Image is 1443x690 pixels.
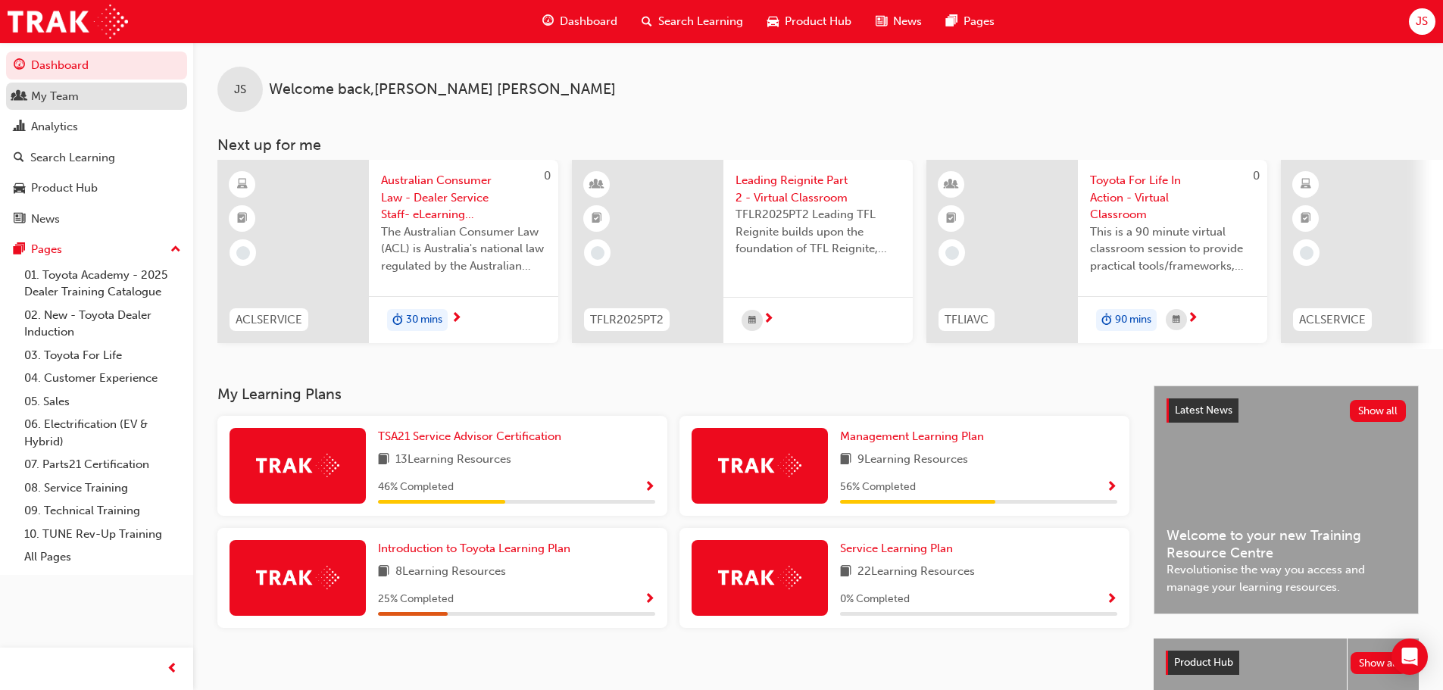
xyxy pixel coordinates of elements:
[840,563,851,582] span: book-icon
[1106,478,1117,497] button: Show Progress
[451,312,462,326] span: next-icon
[236,246,250,260] span: learningRecordVerb_NONE-icon
[14,90,25,104] span: people-icon
[946,209,957,229] span: booktick-icon
[718,454,801,477] img: Trak
[378,479,454,496] span: 46 % Completed
[736,172,901,206] span: Leading Reignite Part 2 - Virtual Classroom
[406,311,442,329] span: 30 mins
[6,48,187,236] button: DashboardMy TeamAnalyticsSearch LearningProduct HubNews
[236,311,302,329] span: ACLSERVICE
[31,211,60,228] div: News
[592,209,602,229] span: booktick-icon
[572,160,913,343] a: TFLR2025PT2Leading Reignite Part 2 - Virtual ClassroomTFLR2025PT2 Leading TFL Reignite builds upo...
[876,12,887,31] span: news-icon
[1101,311,1112,330] span: duration-icon
[1167,527,1406,561] span: Welcome to your new Training Resource Centre
[6,52,187,80] a: Dashboard
[378,563,389,582] span: book-icon
[1187,312,1198,326] span: next-icon
[30,149,115,167] div: Search Learning
[256,566,339,589] img: Trak
[840,540,959,557] a: Service Learning Plan
[217,386,1129,403] h3: My Learning Plans
[1175,404,1232,417] span: Latest News
[8,5,128,39] img: Trak
[763,313,774,326] span: next-icon
[1391,638,1428,675] div: Open Intercom Messenger
[6,83,187,111] a: My Team
[1167,561,1406,595] span: Revolutionise the way you access and manage your learning resources.
[378,428,567,445] a: TSA21 Service Advisor Certification
[1416,13,1428,30] span: JS
[946,12,957,31] span: pages-icon
[945,246,959,260] span: learningRecordVerb_NONE-icon
[1173,311,1180,329] span: calendar-icon
[964,13,995,30] span: Pages
[946,175,957,195] span: learningResourceType_INSTRUCTOR_LED-icon
[755,6,864,37] a: car-iconProduct Hub
[395,563,506,582] span: 8 Learning Resources
[1351,652,1407,674] button: Show all
[748,311,756,330] span: calendar-icon
[18,264,187,304] a: 01. Toyota Academy - 2025 Dealer Training Catalogue
[378,540,576,557] a: Introduction to Toyota Learning Plan
[14,120,25,134] span: chart-icon
[18,344,187,367] a: 03. Toyota For Life
[395,451,511,470] span: 13 Learning Resources
[381,223,546,275] span: The Australian Consumer Law (ACL) is Australia's national law regulated by the Australian Competi...
[644,478,655,497] button: Show Progress
[167,660,178,679] span: prev-icon
[629,6,755,37] a: search-iconSearch Learning
[378,451,389,470] span: book-icon
[785,13,851,30] span: Product Hub
[1350,400,1407,422] button: Show all
[1300,246,1313,260] span: learningRecordVerb_NONE-icon
[1106,590,1117,609] button: Show Progress
[934,6,1007,37] a: pages-iconPages
[945,311,989,329] span: TFLIAVC
[234,81,246,98] span: JS
[392,311,403,330] span: duration-icon
[864,6,934,37] a: news-iconNews
[1090,172,1255,223] span: Toyota For Life In Action - Virtual Classroom
[18,413,187,453] a: 06. Electrification (EV & Hybrid)
[378,429,561,443] span: TSA21 Service Advisor Certification
[14,243,25,257] span: pages-icon
[1301,175,1311,195] span: learningResourceType_ELEARNING-icon
[591,246,604,260] span: learningRecordVerb_NONE-icon
[642,12,652,31] span: search-icon
[857,563,975,582] span: 22 Learning Resources
[193,136,1443,154] h3: Next up for me
[31,88,79,105] div: My Team
[840,542,953,555] span: Service Learning Plan
[1301,209,1311,229] span: booktick-icon
[840,591,910,608] span: 0 % Completed
[217,160,558,343] a: 0ACLSERVICEAustralian Consumer Law - Dealer Service Staff- eLearning ModuleThe Australian Consume...
[18,367,187,390] a: 04. Customer Experience
[590,311,664,329] span: TFLR2025PT2
[542,12,554,31] span: guage-icon
[14,213,25,226] span: news-icon
[1409,8,1435,35] button: JS
[381,172,546,223] span: Australian Consumer Law - Dealer Service Staff- eLearning Module
[1154,386,1419,614] a: Latest NewsShow allWelcome to your new Training Resource CentreRevolutionise the way you access a...
[237,175,248,195] span: learningResourceType_ELEARNING-icon
[893,13,922,30] span: News
[256,454,339,477] img: Trak
[1299,311,1366,329] span: ACLSERVICE
[378,542,570,555] span: Introduction to Toyota Learning Plan
[840,479,916,496] span: 56 % Completed
[644,481,655,495] span: Show Progress
[1106,593,1117,607] span: Show Progress
[1253,169,1260,183] span: 0
[18,304,187,344] a: 02. New - Toyota Dealer Induction
[31,241,62,258] div: Pages
[644,590,655,609] button: Show Progress
[1166,651,1407,675] a: Product HubShow all
[767,12,779,31] span: car-icon
[31,118,78,136] div: Analytics
[644,593,655,607] span: Show Progress
[18,545,187,569] a: All Pages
